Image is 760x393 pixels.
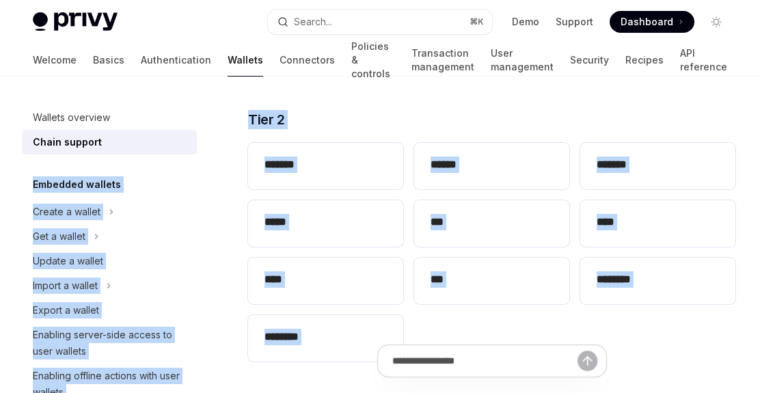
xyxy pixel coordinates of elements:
a: Recipes [625,44,664,77]
div: Create a wallet [33,204,100,220]
span: ⌘ K [470,16,484,27]
a: Transaction management [411,44,474,77]
img: light logo [33,12,118,31]
button: Import a wallet [22,273,118,298]
button: Toggle dark mode [705,11,727,33]
a: Dashboard [610,11,694,33]
span: Tier 2 [248,110,284,129]
button: Send message [578,351,597,370]
a: Basics [93,44,124,77]
div: Export a wallet [33,302,99,319]
a: Enabling server-side access to user wallets [22,323,197,364]
a: Update a wallet [22,249,197,273]
a: Security [570,44,609,77]
button: Create a wallet [22,200,121,224]
div: Import a wallet [33,277,98,294]
a: Chain support [22,130,197,154]
div: Wallets overview [33,109,110,126]
input: Ask a question... [392,345,578,377]
div: Update a wallet [33,253,103,269]
a: Connectors [280,44,335,77]
div: Search... [294,14,332,30]
button: Get a wallet [22,224,106,249]
div: Enabling server-side access to user wallets [33,327,189,360]
a: Demo [512,15,539,29]
a: Wallets [228,44,263,77]
a: Support [556,15,593,29]
a: Policies & controls [351,44,395,77]
h5: Embedded wallets [33,176,121,193]
div: Chain support [33,134,102,150]
a: Authentication [141,44,211,77]
a: API reference [680,44,727,77]
a: Export a wallet [22,298,197,323]
button: Search...⌘K [268,10,492,34]
a: Welcome [33,44,77,77]
a: Wallets overview [22,105,197,130]
span: Dashboard [621,15,673,29]
a: User management [491,44,554,77]
div: Get a wallet [33,228,85,245]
